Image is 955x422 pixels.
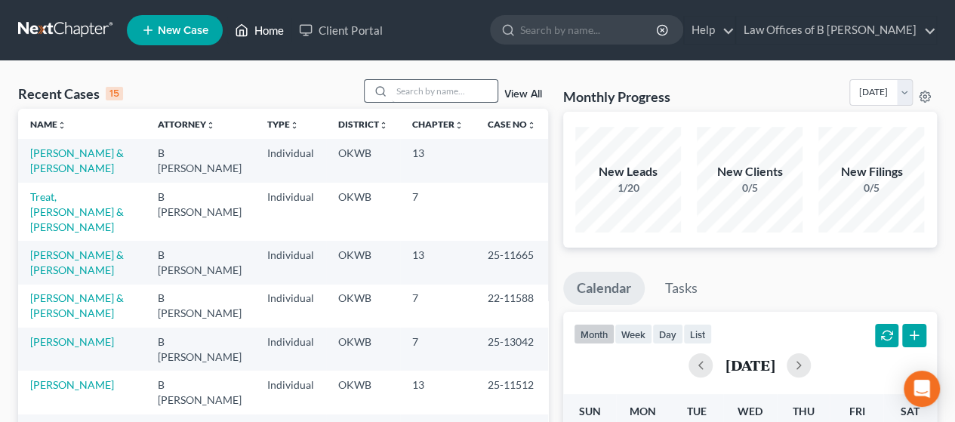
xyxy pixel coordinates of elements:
span: Sun [578,405,600,417]
td: Individual [255,139,326,182]
button: list [683,324,712,344]
span: Mon [630,405,656,417]
span: Sat [901,405,920,417]
a: [PERSON_NAME] & [PERSON_NAME] [30,146,124,174]
div: Recent Cases [18,85,123,103]
a: Client Portal [291,17,390,44]
a: Tasks [652,272,711,305]
td: 22-11588 [476,285,548,328]
td: B [PERSON_NAME] [146,328,255,371]
td: Individual [255,285,326,328]
a: Attorneyunfold_more [158,119,215,130]
td: 7 [400,285,476,328]
a: Chapterunfold_more [412,119,464,130]
a: Nameunfold_more [30,119,66,130]
td: 13 [400,139,476,182]
a: Typeunfold_more [267,119,299,130]
td: OKWB [326,241,400,284]
a: [PERSON_NAME] [30,335,114,348]
td: B [PERSON_NAME] [146,241,255,284]
td: 7 [400,183,476,241]
div: 0/5 [697,180,803,196]
span: Wed [738,405,762,417]
input: Search by name... [392,80,498,102]
a: Treat, [PERSON_NAME] & [PERSON_NAME] [30,190,124,233]
td: OKWB [326,183,400,241]
td: Individual [255,183,326,241]
td: Individual [255,371,326,414]
td: OKWB [326,328,400,371]
span: Fri [849,405,864,417]
td: 25-11665 [476,241,548,284]
div: 0/5 [818,180,924,196]
td: 25-11512 [476,371,548,414]
h3: Monthly Progress [563,88,670,106]
a: Districtunfold_more [338,119,388,130]
a: [PERSON_NAME] & [PERSON_NAME] [30,291,124,319]
a: Calendar [563,272,645,305]
td: Individual [255,328,326,371]
i: unfold_more [206,121,215,130]
td: 7 [400,328,476,371]
td: B [PERSON_NAME] [146,139,255,182]
td: B [PERSON_NAME] [146,285,255,328]
span: Tue [686,405,706,417]
div: New Filings [818,163,924,180]
div: New Clients [697,163,803,180]
button: week [615,324,652,344]
button: day [652,324,683,344]
h2: [DATE] [725,357,775,373]
i: unfold_more [57,121,66,130]
span: Thu [793,405,815,417]
div: 15 [106,87,123,100]
a: [PERSON_NAME] & [PERSON_NAME] [30,248,124,276]
a: Help [684,17,735,44]
td: B [PERSON_NAME] [146,371,255,414]
div: 1/20 [575,180,681,196]
i: unfold_more [290,121,299,130]
td: Individual [255,241,326,284]
span: New Case [158,25,208,36]
a: Home [227,17,291,44]
td: OKWB [326,371,400,414]
a: Law Offices of B [PERSON_NAME] [736,17,936,44]
td: OKWB [326,285,400,328]
div: Open Intercom Messenger [904,371,940,407]
i: unfold_more [379,121,388,130]
td: OKWB [326,139,400,182]
div: New Leads [575,163,681,180]
i: unfold_more [527,121,536,130]
input: Search by name... [520,16,658,44]
button: month [574,324,615,344]
td: 25-13042 [476,328,548,371]
td: B [PERSON_NAME] [146,183,255,241]
a: Case Nounfold_more [488,119,536,130]
i: unfold_more [454,121,464,130]
a: [PERSON_NAME] [30,378,114,391]
a: View All [504,89,542,100]
td: 13 [400,371,476,414]
td: 13 [400,241,476,284]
